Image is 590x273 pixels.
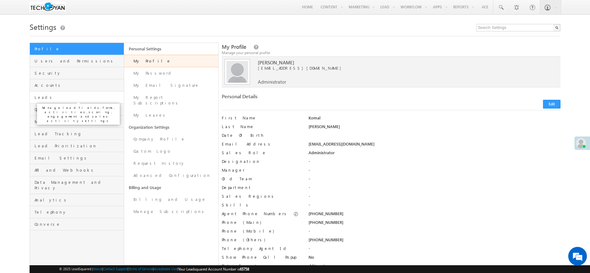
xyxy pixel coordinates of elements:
[124,169,218,182] a: Advanced Configuration
[222,185,300,190] label: Department
[222,254,300,260] label: Show Phone Call Popup
[258,79,286,85] span: Administrator
[124,79,218,91] a: My Email Signature
[30,55,124,67] a: Users and Permissions
[124,133,218,145] a: Company Profile
[30,79,124,91] a: Accounts
[30,67,124,79] a: Security
[222,50,560,56] div: Manage your personal profile
[30,128,124,140] a: Lead Tracking
[222,115,300,121] label: First Name
[309,115,560,124] div: Komal
[59,266,249,272] span: © 2025 LeadSquared | | | | |
[124,109,218,121] a: My Leaves
[309,228,560,237] div: -
[309,185,560,193] div: -
[30,91,124,104] a: Leads
[309,176,560,185] div: -
[30,152,124,164] a: Email Settings
[222,124,300,129] label: Last Name
[39,105,117,123] p: Manage lead fields, forms, activities, scoring, engagement and sales activity settings
[30,43,124,55] a: Profile
[222,246,300,251] label: Telephony Agent Id
[309,193,560,202] div: -
[35,119,122,124] span: Mobile App
[309,237,560,246] div: [PHONE_NUMBER]
[124,91,218,109] a: My Report Subscriptions
[124,193,218,206] a: Billing and Usage
[35,221,122,227] span: Converse
[35,58,122,64] span: Users and Permissions
[124,182,218,193] a: Billing and Usage
[35,197,122,203] span: Analytics
[32,33,105,41] div: Chat with us now
[30,218,124,230] a: Converse
[309,141,560,150] div: [EMAIL_ADDRESS][DOMAIN_NAME]
[476,24,560,31] input: Search Settings
[222,167,300,173] label: Manager
[124,121,218,133] a: Organization Settings
[35,82,122,88] span: Accounts
[30,140,124,152] a: Lead Prioritization
[124,145,218,157] a: Custom Logo
[222,263,300,269] label: Date Format
[35,167,122,173] span: API and Webhooks
[30,176,124,194] a: Data Management and Privacy
[154,267,177,271] a: Acceptable Use
[222,193,300,199] label: Sales Regions
[178,267,249,271] span: Your Leadsquared Account Number is
[309,150,560,159] div: Administrator
[35,107,122,112] span: Opportunities
[309,202,560,211] div: -
[124,55,218,67] a: My Profile
[222,132,300,138] label: Date Of Birth
[35,95,122,100] span: Leads
[258,65,529,71] span: [EMAIL_ADDRESS][DOMAIN_NAME]
[222,94,387,102] div: Personal Details
[222,228,274,234] label: Phone (Mobile)
[258,60,529,65] span: [PERSON_NAME]
[309,263,560,272] div: dd/mm/yyyy
[222,220,300,225] label: Phone (Main)
[309,246,560,254] div: -
[85,192,113,200] em: Start Chat
[35,46,122,52] span: Profile
[35,209,122,215] span: Telephony
[222,141,300,147] label: Email Address
[309,167,560,176] div: -
[11,33,26,41] img: d_60004797649_company_0_60004797649
[103,267,128,271] a: Contact Support
[30,104,124,116] a: Opportunities
[35,143,122,149] span: Lead Prioritization
[222,176,300,182] label: Old Team
[222,237,300,243] label: Phone (Others)
[240,267,249,271] span: 65758
[30,164,124,176] a: API and Webhooks
[124,67,218,79] a: My Password
[128,267,153,271] a: Terms of Service
[124,157,218,169] a: Request History
[35,131,122,136] span: Lead Tracking
[124,206,218,218] a: Manage Subscriptions
[222,159,300,164] label: Designation
[30,206,124,218] a: Telephony
[222,202,300,208] label: Skills
[35,155,122,161] span: Email Settings
[30,116,124,128] a: Mobile App
[309,159,560,167] div: -
[35,70,122,76] span: Security
[93,267,102,271] a: About
[309,220,560,228] div: [PHONE_NUMBER]
[222,43,246,50] span: My Profile
[30,22,56,32] span: Settings
[35,179,122,191] span: Data Management and Privacy
[309,124,560,132] div: [PERSON_NAME]
[30,2,66,12] img: Custom Logo
[543,100,560,109] button: Edit
[309,254,560,263] div: No
[222,150,300,155] label: Sales Role
[102,3,117,18] div: Minimize live chat window
[8,58,114,186] textarea: Type your message and hit 'Enter'
[309,211,560,220] div: [PHONE_NUMBER]
[30,194,124,206] a: Analytics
